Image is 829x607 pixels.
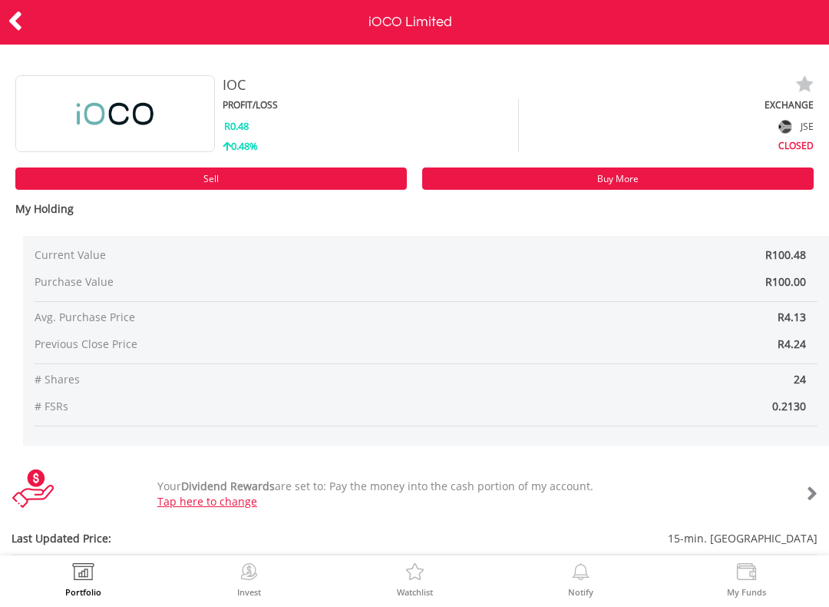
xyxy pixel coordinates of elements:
[801,120,814,133] span: JSE
[778,337,806,351] span: R4.24
[426,372,817,387] span: 24
[223,75,666,95] div: IOC
[237,588,261,596] label: Invest
[146,479,751,509] div: Your are set to: Pay the money into the cash portion of my account.
[35,372,426,387] span: # Shares
[778,310,806,324] span: R4.13
[223,139,518,154] div: 0.48%
[181,479,275,493] b: Dividend Rewards
[237,563,261,585] img: Invest Now
[223,98,518,111] div: PROFIT/LOSS
[727,588,766,596] label: My Funds
[735,563,758,585] img: View Funds
[397,588,433,596] label: Watchlist
[765,274,806,289] span: R100.00
[35,274,361,290] span: Purchase Value
[779,120,792,133] img: flag
[348,531,818,546] span: 15-min. [GEOGRAPHIC_DATA]
[35,399,426,414] span: # FSRs
[71,563,95,585] img: View Portfolio
[35,247,361,263] span: Current Value
[727,563,766,596] a: My Funds
[569,563,593,585] img: View Notifications
[35,310,426,325] span: Avg. Purchase Price
[237,563,261,596] a: Invest
[12,531,348,546] span: Last Updated Price:
[519,137,814,152] div: CLOSED
[519,98,814,111] div: EXCHANGE
[397,563,433,596] a: Watchlist
[35,337,426,352] span: Previous Close Price
[65,563,101,596] a: Portfolio
[15,168,407,190] a: Sell
[58,75,173,152] img: EQU.ZA.IOC.png
[426,399,817,414] span: 0.2130
[403,563,427,585] img: Watchlist
[765,247,806,262] span: R100.48
[422,168,814,190] a: Buy More
[568,588,593,596] label: Notify
[795,75,814,94] img: watchlist
[157,494,257,509] a: Tap here to change
[224,119,249,133] span: R0.48
[65,588,101,596] label: Portfolio
[568,563,593,596] a: Notify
